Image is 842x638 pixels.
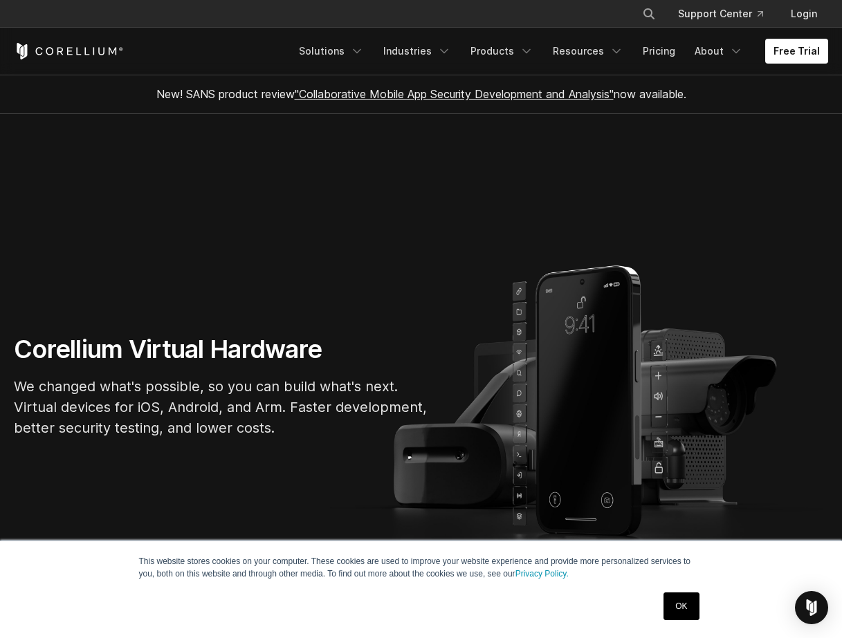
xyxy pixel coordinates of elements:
[295,87,614,101] a: "Collaborative Mobile App Security Development and Analysis"
[634,39,684,64] a: Pricing
[462,39,542,64] a: Products
[544,39,632,64] a: Resources
[139,555,704,580] p: This website stores cookies on your computer. These cookies are used to improve your website expe...
[780,1,828,26] a: Login
[291,39,828,64] div: Navigation Menu
[156,87,686,101] span: New! SANS product review now available.
[14,43,124,59] a: Corellium Home
[667,1,774,26] a: Support Center
[375,39,459,64] a: Industries
[291,39,372,64] a: Solutions
[14,376,429,438] p: We changed what's possible, so you can build what's next. Virtual devices for iOS, Android, and A...
[795,591,828,624] div: Open Intercom Messenger
[686,39,751,64] a: About
[14,334,429,365] h1: Corellium Virtual Hardware
[663,592,699,620] a: OK
[765,39,828,64] a: Free Trial
[637,1,661,26] button: Search
[625,1,828,26] div: Navigation Menu
[515,569,569,579] a: Privacy Policy.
